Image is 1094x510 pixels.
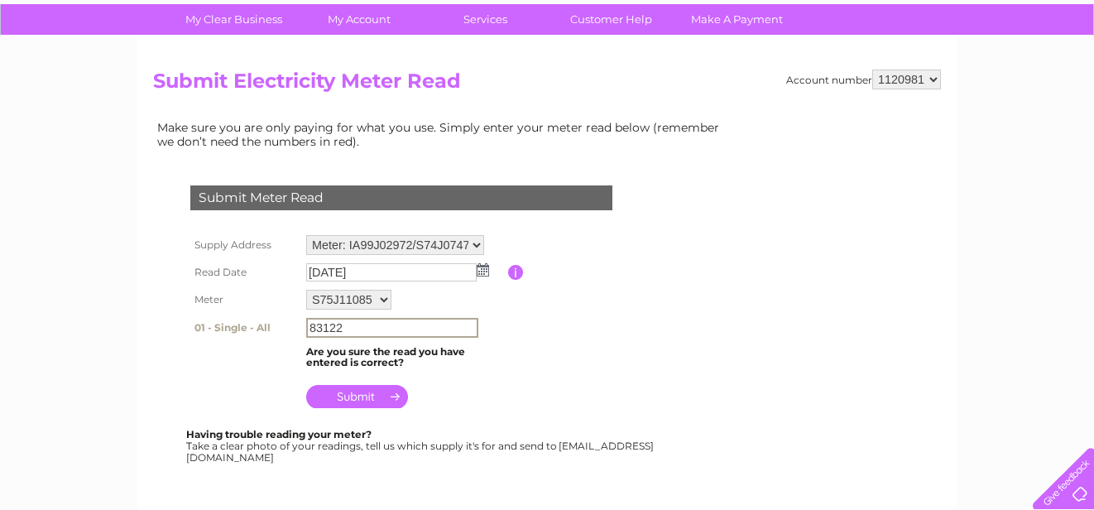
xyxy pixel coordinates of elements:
th: Meter [186,286,302,314]
div: Account number [786,70,941,89]
a: Customer Help [543,4,679,35]
a: Make A Payment [669,4,805,35]
div: Take a clear photo of your readings, tell us which supply it's for and send to [EMAIL_ADDRESS][DO... [186,429,656,463]
a: 0333 014 3131 [782,8,896,29]
th: Supply Address [186,231,302,259]
a: My Clear Business [166,4,302,35]
a: Blog [950,70,974,83]
div: Clear Business is a trading name of Verastar Limited (registered in [GEOGRAPHIC_DATA] No. 3667643... [157,9,939,80]
th: 01 - Single - All [186,314,302,342]
td: Are you sure the read you have entered is correct? [302,342,508,373]
img: logo.png [38,43,122,94]
a: Services [417,4,554,35]
a: Water [803,70,834,83]
h2: Submit Electricity Meter Read [153,70,941,101]
input: Information [508,265,524,280]
img: ... [477,263,489,277]
th: Read Date [186,259,302,286]
a: My Account [291,4,428,35]
a: Log out [1039,70,1078,83]
td: Make sure you are only paying for what you use. Simply enter your meter read below (remember we d... [153,117,732,152]
a: Energy [844,70,880,83]
a: Telecoms [890,70,940,83]
b: Having trouble reading your meter? [186,428,372,440]
input: Submit [306,385,408,408]
a: Contact [984,70,1024,83]
div: Submit Meter Read [190,185,612,210]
